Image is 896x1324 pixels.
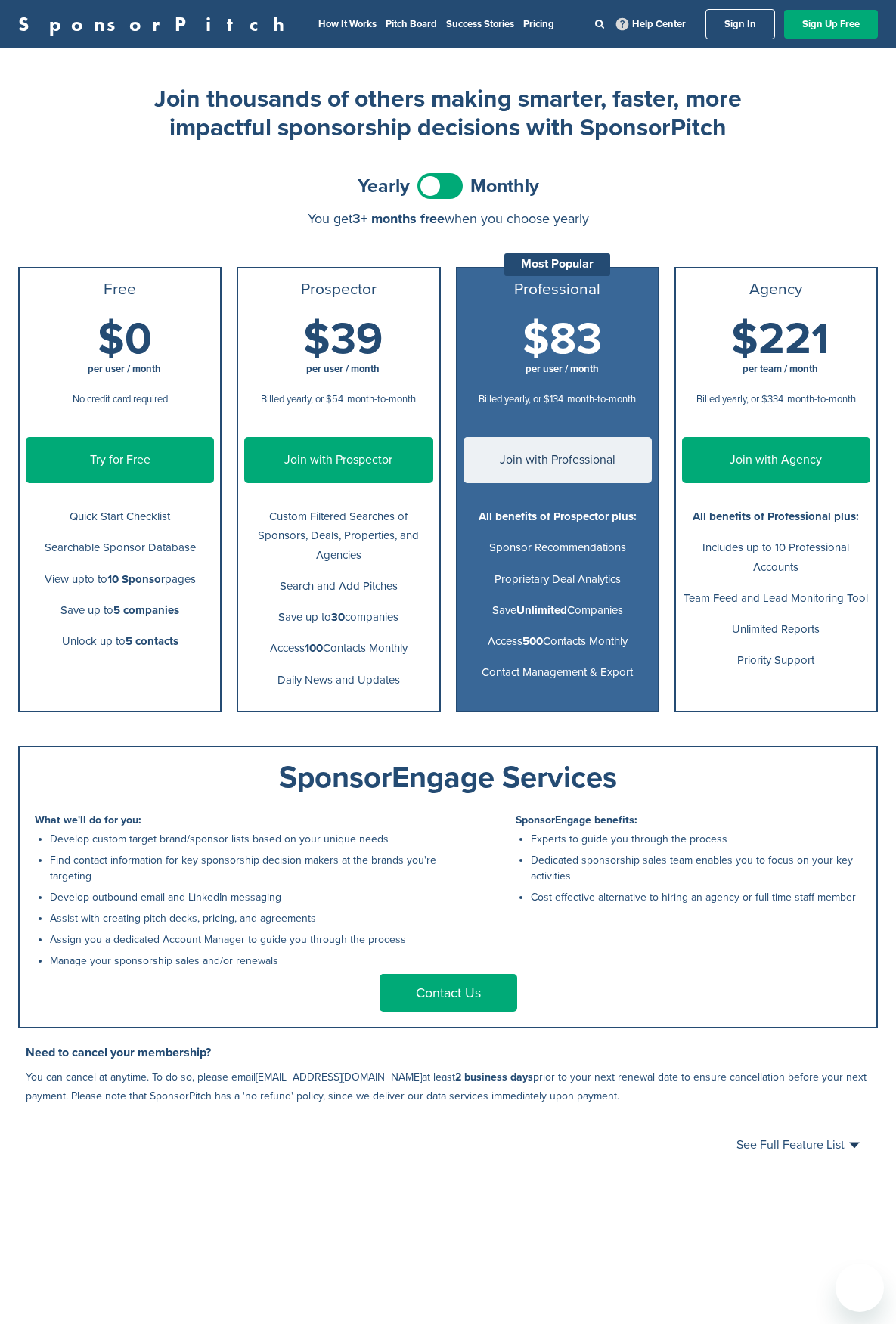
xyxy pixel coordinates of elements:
[682,538,870,576] p: Includes up to 10 Professional Accounts
[26,1068,878,1105] p: You can cancel at anytime. To do so, please email at least prior to your next renewal date to ens...
[126,634,178,648] b: 5 contacts
[464,437,652,483] a: Join with Professional
[50,953,440,969] li: Manage your sponsorship sales and/or renewals
[531,831,861,847] li: Experts to guide you through the process
[26,281,214,299] h3: Free
[613,15,689,33] a: Help Center
[531,852,861,884] li: Dedicated sponsorship sales team enables you to focus on your key activities
[516,814,637,826] b: SponsorEngage benefits:
[682,589,870,608] p: Team Feed and Lead Monitoring Tool
[50,831,440,847] li: Develop custom target brand/sponsor lists based on your unique needs
[522,313,602,366] span: $83
[50,889,440,905] li: Develop outbound email and LinkedIn messaging
[107,572,165,586] b: 10 Sponsor
[523,18,554,30] a: Pricing
[464,601,652,620] p: Save Companies
[50,932,440,947] li: Assign you a dedicated Account Manager to guide you through the process
[98,313,152,366] span: $0
[836,1264,884,1312] iframe: Button to launch messaging window
[256,1071,422,1084] a: [EMAIL_ADDRESS][DOMAIN_NAME]
[696,393,783,405] span: Billed yearly, or $334
[306,363,380,375] span: per user / month
[386,18,437,30] a: Pitch Board
[380,974,517,1012] a: Contact Us
[244,671,432,690] p: Daily News and Updates
[358,177,410,196] span: Yearly
[516,603,567,617] b: Unlimited
[26,538,214,557] p: Searchable Sponsor Database
[522,634,543,648] b: 500
[303,313,383,366] span: $39
[18,211,878,226] div: You get when you choose yearly
[50,910,440,926] li: Assist with creating pitch decks, pricing, and agreements
[146,85,751,143] h2: Join thousands of others making smarter, faster, more impactful sponsorship decisions with Sponso...
[26,437,214,483] a: Try for Free
[244,437,432,483] a: Join with Prospector
[526,363,599,375] span: per user / month
[50,852,440,884] li: Find contact information for key sponsorship decision makers at the brands you're targeting
[682,281,870,299] h3: Agency
[705,9,775,39] a: Sign In
[504,253,610,276] div: Most Popular
[26,601,214,620] p: Save up to
[682,437,870,483] a: Join with Agency
[736,1139,860,1151] a: See Full Feature List
[479,510,637,523] b: All benefits of Prospector plus:
[464,632,652,651] p: Access Contacts Monthly
[464,538,652,557] p: Sponsor Recommendations
[331,610,345,624] b: 30
[244,639,432,658] p: Access Contacts Monthly
[244,577,432,596] p: Search and Add Pitches
[305,641,323,655] b: 100
[88,363,161,375] span: per user / month
[787,393,856,405] span: month-to-month
[464,281,652,299] h3: Professional
[455,1071,533,1084] b: 2 business days
[26,570,214,589] p: View upto to pages
[464,663,652,682] p: Contact Management & Export
[113,603,179,617] b: 5 companies
[470,177,539,196] span: Monthly
[567,393,636,405] span: month-to-month
[731,313,829,366] span: $221
[244,608,432,627] p: Save up to companies
[682,620,870,639] p: Unlimited Reports
[531,889,861,905] li: Cost-effective alternative to hiring an agency or full-time staff member
[26,507,214,526] p: Quick Start Checklist
[743,363,818,375] span: per team / month
[244,507,432,565] p: Custom Filtered Searches of Sponsors, Deals, Properties, and Agencies
[26,632,214,651] p: Unlock up to
[446,18,514,30] a: Success Stories
[26,1043,878,1062] h3: Need to cancel your membership?
[464,570,652,589] p: Proprietary Deal Analytics
[35,762,861,792] div: SponsorEngage Services
[318,18,377,30] a: How It Works
[244,281,432,299] h3: Prospector
[682,651,870,670] p: Priority Support
[784,10,878,39] a: Sign Up Free
[261,393,343,405] span: Billed yearly, or $54
[18,14,294,34] a: SponsorPitch
[347,393,416,405] span: month-to-month
[693,510,859,523] b: All benefits of Professional plus:
[352,210,445,227] span: 3+ months free
[73,393,168,405] span: No credit card required
[479,393,563,405] span: Billed yearly, or $134
[35,814,141,826] b: What we'll do for you:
